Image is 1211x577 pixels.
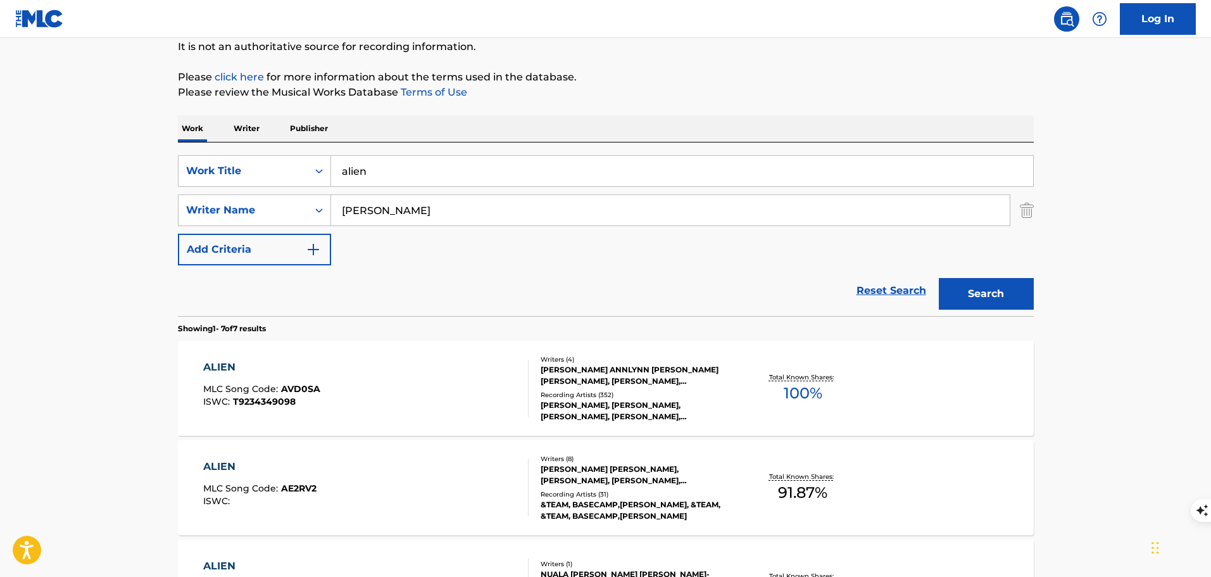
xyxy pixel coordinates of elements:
[778,481,827,504] span: 91.87 %
[784,382,822,405] span: 100 %
[178,85,1034,100] p: Please review the Musical Works Database
[178,115,207,142] p: Work
[286,115,332,142] p: Publisher
[186,163,300,179] div: Work Title
[1151,529,1159,567] div: Drag
[541,464,732,486] div: [PERSON_NAME] [PERSON_NAME], [PERSON_NAME], [PERSON_NAME], [PERSON_NAME], [PERSON_NAME], [PERSON_...
[233,396,296,407] span: T9234349098
[769,472,837,481] p: Total Known Shares:
[178,341,1034,436] a: ALIENMLC Song Code:AVD0SAISWC:T9234349098Writers (4)[PERSON_NAME] ANNLYNN [PERSON_NAME] [PERSON_N...
[281,483,317,494] span: AE2RV2
[178,70,1034,85] p: Please for more information about the terms used in the database.
[398,86,467,98] a: Terms of Use
[178,234,331,265] button: Add Criteria
[1054,6,1079,32] a: Public Search
[15,10,64,28] img: MLC Logo
[541,364,732,387] div: [PERSON_NAME] ANNLYNN [PERSON_NAME] [PERSON_NAME], [PERSON_NAME], [PERSON_NAME]
[541,454,732,464] div: Writers ( 8 )
[1092,11,1107,27] img: help
[850,277,932,305] a: Reset Search
[186,203,300,218] div: Writer Name
[203,483,281,494] span: MLC Song Code :
[541,559,732,569] div: Writers ( 1 )
[203,495,233,507] span: ISWC :
[541,490,732,499] div: Recording Artists ( 31 )
[541,499,732,522] div: &TEAM, BASECAMP,[PERSON_NAME], &TEAM, &TEAM, BASECAMP,[PERSON_NAME]
[769,372,837,382] p: Total Known Shares:
[306,242,321,257] img: 9d2ae6d4665cec9f34b9.svg
[541,355,732,364] div: Writers ( 4 )
[1059,11,1074,27] img: search
[541,390,732,400] div: Recording Artists ( 352 )
[178,155,1034,316] form: Search Form
[178,323,266,334] p: Showing 1 - 7 of 7 results
[281,383,320,395] span: AVD0SA
[178,39,1034,54] p: It is not an authoritative source for recording information.
[1148,516,1211,577] iframe: Chat Widget
[203,396,233,407] span: ISWC :
[1020,194,1034,226] img: Delete Criterion
[203,360,320,375] div: ALIEN
[203,383,281,395] span: MLC Song Code :
[541,400,732,422] div: [PERSON_NAME], [PERSON_NAME], [PERSON_NAME], [PERSON_NAME], [PERSON_NAME] & [PERSON_NAME], [PERSO...
[230,115,263,142] p: Writer
[1120,3,1196,35] a: Log In
[203,559,316,574] div: ALIEN
[215,71,264,83] a: click here
[203,459,317,474] div: ALIEN
[1087,6,1112,32] div: Help
[939,278,1034,310] button: Search
[178,440,1034,535] a: ALIENMLC Song Code:AE2RV2ISWC:Writers (8)[PERSON_NAME] [PERSON_NAME], [PERSON_NAME], [PERSON_NAME...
